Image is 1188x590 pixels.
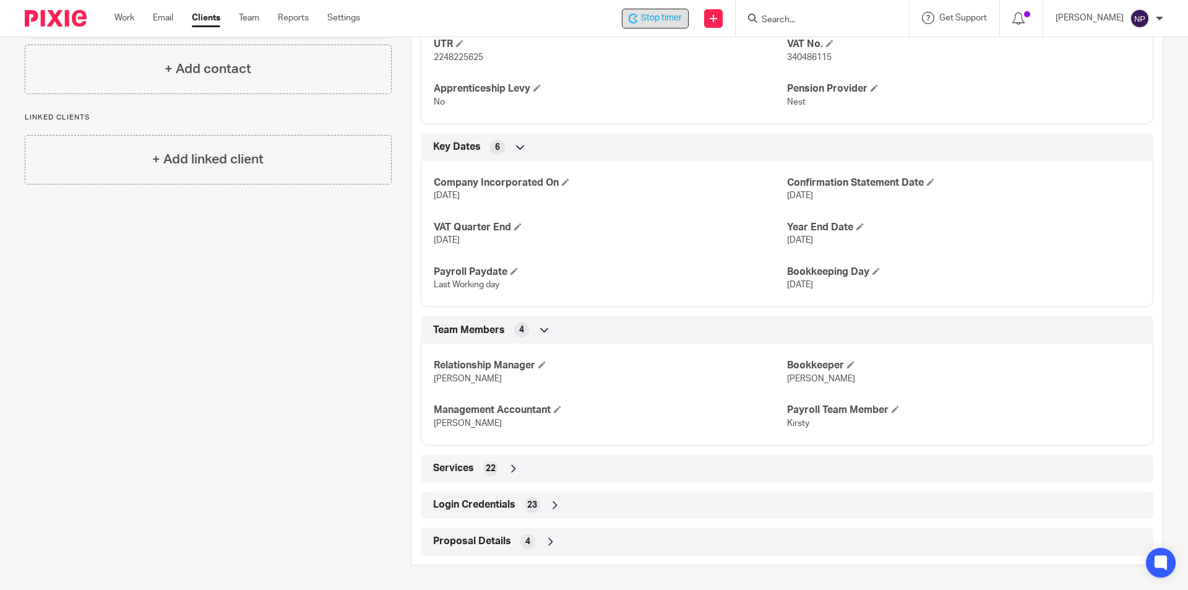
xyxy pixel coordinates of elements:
h4: Company Incorporated On [434,176,787,189]
h4: Confirmation Statement Date [787,176,1140,189]
h4: VAT Quarter End [434,221,787,234]
span: Last Working day [434,280,499,289]
a: Email [153,12,173,24]
span: [PERSON_NAME] [434,419,502,428]
a: Work [114,12,134,24]
span: 4 [525,536,530,548]
img: Pixie [25,10,87,27]
span: 2248225625 [434,53,483,62]
span: No [434,98,445,106]
span: 23 [527,499,537,511]
h4: Management Accountant [434,404,787,417]
span: Kirsty [787,419,809,428]
h4: Payroll Team Member [787,404,1140,417]
span: Get Support [939,14,987,22]
h4: Bookkeeping Day [787,266,1140,279]
span: Key Dates [433,141,481,154]
span: Services [433,462,474,475]
span: 4 [519,324,524,336]
span: [PERSON_NAME] [787,375,855,383]
h4: Pension Provider [787,82,1140,95]
h4: VAT No. [787,38,1140,51]
span: Login Credentials [433,498,515,511]
a: Team [239,12,259,24]
span: [DATE] [434,236,460,245]
span: Proposal Details [433,535,511,548]
img: svg%3E [1130,9,1150,28]
input: Search [760,15,872,26]
span: [DATE] [434,191,460,200]
span: [PERSON_NAME] [434,375,502,383]
span: [DATE] [787,236,813,245]
span: 6 [495,141,500,154]
h4: Apprenticeship Levy [434,82,787,95]
h4: UTR [434,38,787,51]
h4: Bookkeeper [787,359,1140,372]
p: [PERSON_NAME] [1056,12,1124,24]
span: [DATE] [787,280,813,289]
h4: Relationship Manager [434,359,787,372]
a: Settings [327,12,360,24]
span: Nest [787,98,806,106]
h4: Year End Date [787,221,1140,234]
h4: + Add linked client [152,150,264,169]
span: Stop timer [641,12,682,25]
span: Team Members [433,324,505,337]
span: [DATE] [787,191,813,200]
h4: + Add contact [165,59,251,79]
a: Reports [278,12,309,24]
p: Linked clients [25,113,392,123]
div: Pangaea Data Limited [622,9,689,28]
span: 22 [486,462,496,475]
span: 340486115 [787,53,832,62]
a: Clients [192,12,220,24]
h4: Payroll Paydate [434,266,787,279]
